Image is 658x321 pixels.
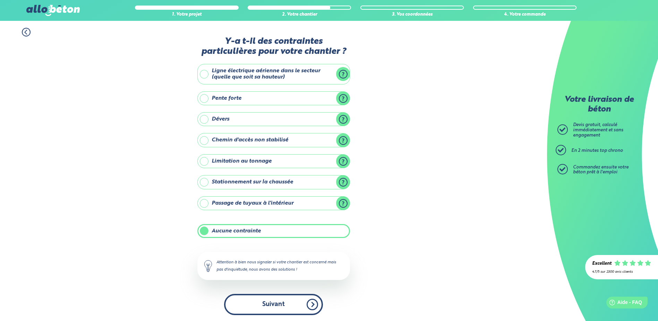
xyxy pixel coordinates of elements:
button: Suivant [224,294,323,315]
label: Aucune contrainte [197,224,350,238]
div: Attention à bien nous signaler si votre chantier est concerné mais pas d'inquiétude, nous avons d... [197,252,350,280]
div: 3. Vos coordonnées [360,12,464,17]
div: 4.7/5 sur 2300 avis clients [592,270,651,274]
span: Devis gratuit, calculé immédiatement et sans engagement [573,123,623,137]
span: Commandez ensuite votre béton prêt à l'emploi [573,165,629,175]
label: Chemin d'accès non stabilisé [197,133,350,147]
p: Votre livraison de béton [559,95,639,114]
label: Pente forte [197,91,350,105]
label: Stationnement sur la chaussée [197,175,350,189]
iframe: Help widget launcher [596,294,650,313]
label: Ligne électrique aérienne dans le secteur (quelle que soit sa hauteur) [197,64,350,84]
label: Dévers [197,112,350,126]
label: Limitation au tonnage [197,154,350,168]
div: 1. Votre projet [135,12,238,17]
div: 4. Votre commande [473,12,576,17]
label: Passage de tuyaux à l'intérieur [197,196,350,210]
label: Y-a t-il des contraintes particulières pour votre chantier ? [197,36,350,57]
img: allobéton [26,5,80,16]
div: 2. Votre chantier [248,12,351,17]
div: Excellent [592,261,612,266]
span: En 2 minutes top chrono [571,148,623,153]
